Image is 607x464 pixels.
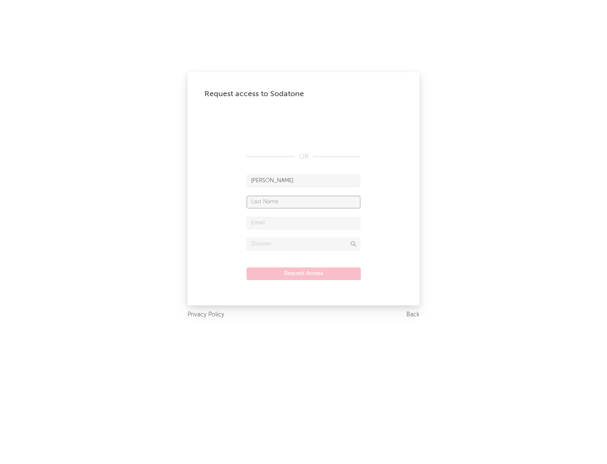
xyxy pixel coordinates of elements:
a: Privacy Policy [188,310,224,320]
button: Request Access [247,267,361,280]
a: Back [406,310,419,320]
input: Division [247,238,360,251]
input: Last Name [247,196,360,208]
input: First Name [247,175,360,187]
input: Email [247,217,360,229]
div: Request access to Sodatone [204,89,403,99]
div: OR [247,152,360,162]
